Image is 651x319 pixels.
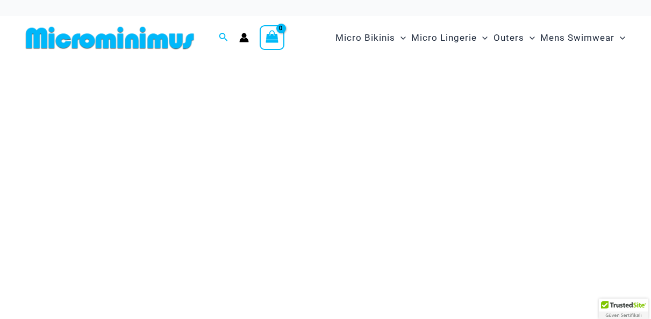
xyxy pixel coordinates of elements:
span: Menu Toggle [477,24,488,52]
a: Micro LingerieMenu ToggleMenu Toggle [409,21,490,54]
a: Micro BikinisMenu ToggleMenu Toggle [333,21,409,54]
span: Mens Swimwear [540,24,614,52]
span: Micro Lingerie [411,24,477,52]
span: Outers [493,24,524,52]
a: View Shopping Cart, empty [260,25,284,50]
span: Menu Toggle [614,24,625,52]
span: Menu Toggle [395,24,406,52]
div: TrustedSite Certified [599,299,648,319]
nav: Site Navigation [331,20,629,56]
a: Account icon link [239,33,249,42]
span: Menu Toggle [524,24,535,52]
img: MM SHOP LOGO FLAT [22,26,198,50]
span: Micro Bikinis [335,24,395,52]
a: OutersMenu ToggleMenu Toggle [491,21,538,54]
a: Search icon link [219,31,228,45]
a: Mens SwimwearMenu ToggleMenu Toggle [538,21,628,54]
